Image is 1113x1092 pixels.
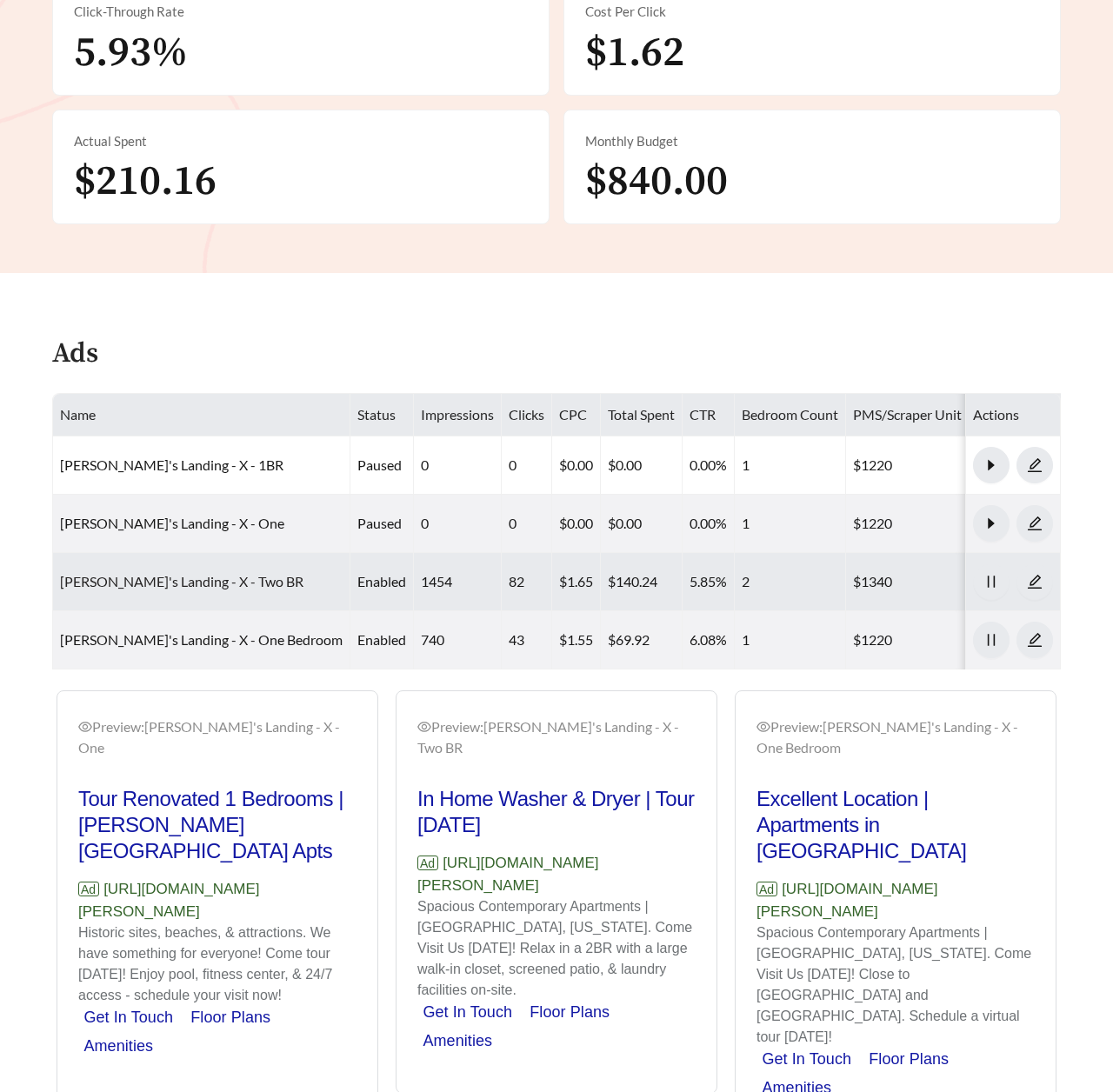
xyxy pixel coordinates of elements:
[1016,563,1053,600] button: edit
[1017,516,1052,531] span: edit
[357,456,402,473] span: paused
[414,553,502,611] td: 1454
[756,720,770,734] span: eye
[74,2,528,22] div: Click-Through Rate
[601,394,683,436] th: Total Spent
[735,394,846,436] th: Bedroom Count
[1016,573,1053,589] a: edit
[585,156,728,208] span: $840.00
[423,1032,492,1049] a: Amenities
[690,406,716,423] span: CTR
[585,131,1039,151] div: Monthly Budget
[52,339,98,370] h4: Ads
[974,574,1009,589] span: pause
[83,1009,173,1026] a: Get In Touch
[78,878,357,922] p: [URL][DOMAIN_NAME][PERSON_NAME]
[502,553,552,611] td: 82
[1017,632,1052,648] span: edit
[973,622,1010,658] button: pause
[60,515,284,531] a: [PERSON_NAME]'s Landing - X - One
[60,456,283,473] a: [PERSON_NAME]'s Landing - X - 1BR
[601,611,683,669] td: $69.92
[417,856,438,870] span: Ad
[78,922,357,1006] p: Historic sites, beaches, & attractions. We have something for everyone! Come tour [DATE]! Enjoy p...
[974,632,1009,648] span: pause
[846,394,1003,436] th: PMS/Scraper Unit Price
[974,457,1009,473] span: caret-right
[1016,515,1053,531] a: edit
[1017,574,1052,589] span: edit
[417,720,431,734] span: eye
[414,394,502,436] th: Impressions
[502,495,552,553] td: 0
[78,882,99,896] span: Ad
[552,495,601,553] td: $0.00
[1016,622,1053,658] button: edit
[601,553,683,611] td: $140.24
[552,436,601,495] td: $0.00
[585,2,1039,22] div: Cost Per Click
[502,394,552,436] th: Clicks
[1016,447,1053,483] button: edit
[559,406,587,423] span: CPC
[735,436,846,495] td: 1
[756,786,1035,864] h2: Excellent Location | Apartments in [GEOGRAPHIC_DATA]
[417,896,696,1001] p: Spacious Contemporary Apartments | [GEOGRAPHIC_DATA], [US_STATE]. Come Visit Us [DATE]! Relax in ...
[417,786,696,838] h2: In Home Washer & Dryer | Tour [DATE]
[966,394,1061,436] th: Actions
[735,611,846,669] td: 1
[357,631,406,648] span: enabled
[552,611,601,669] td: $1.55
[1016,505,1053,542] button: edit
[417,852,696,896] p: [URL][DOMAIN_NAME][PERSON_NAME]
[846,495,1003,553] td: $1220
[190,1009,270,1026] a: Floor Plans
[683,436,735,495] td: 0.00%
[973,447,1010,483] button: caret-right
[601,495,683,553] td: $0.00
[585,27,684,79] span: $1.62
[350,394,414,436] th: Status
[74,131,528,151] div: Actual Spent
[78,716,357,758] div: Preview: [PERSON_NAME]'s Landing - X - One
[83,1037,153,1055] a: Amenities
[756,716,1035,758] div: Preview: [PERSON_NAME]'s Landing - X - One Bedroom
[60,573,303,589] a: [PERSON_NAME]'s Landing - X - Two BR
[756,878,1035,922] p: [URL][DOMAIN_NAME][PERSON_NAME]
[502,611,552,669] td: 43
[601,436,683,495] td: $0.00
[846,611,1003,669] td: $1220
[502,436,552,495] td: 0
[762,1050,851,1068] a: Get In Touch
[74,156,217,208] span: $210.16
[357,573,406,589] span: enabled
[53,394,350,436] th: Name
[357,515,402,531] span: paused
[756,882,777,896] span: Ad
[974,516,1009,531] span: caret-right
[846,553,1003,611] td: $1340
[423,1003,512,1021] a: Get In Touch
[78,786,357,864] h2: Tour Renovated 1 Bedrooms | [PERSON_NAME][GEOGRAPHIC_DATA] Apts
[846,436,1003,495] td: $1220
[1016,456,1053,473] a: edit
[78,720,92,734] span: eye
[417,716,696,758] div: Preview: [PERSON_NAME]'s Landing - X - Two BR
[756,922,1035,1048] p: Spacious Contemporary Apartments | [GEOGRAPHIC_DATA], [US_STATE]. Come Visit Us [DATE]! Close to ...
[683,611,735,669] td: 6.08%
[60,631,343,648] a: [PERSON_NAME]'s Landing - X - One Bedroom
[414,436,502,495] td: 0
[74,27,188,79] span: 5.93%
[530,1003,610,1021] a: Floor Plans
[735,495,846,553] td: 1
[683,495,735,553] td: 0.00%
[414,611,502,669] td: 740
[735,553,846,611] td: 2
[973,563,1010,600] button: pause
[552,553,601,611] td: $1.65
[973,505,1010,542] button: caret-right
[414,495,502,553] td: 0
[1016,631,1053,648] a: edit
[683,553,735,611] td: 5.85%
